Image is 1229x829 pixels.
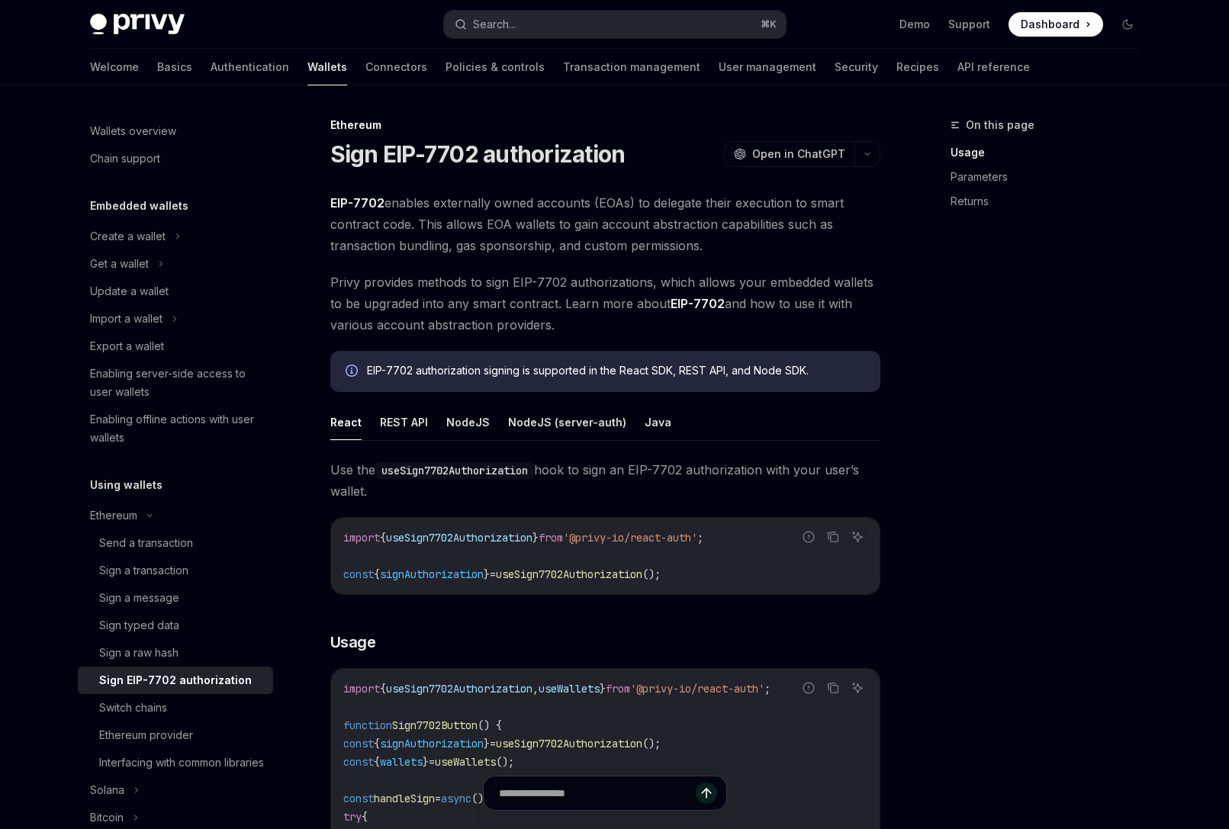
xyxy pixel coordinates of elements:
a: User management [719,49,816,85]
span: Usage [330,631,376,653]
a: Wallets [307,49,347,85]
a: Enabling offline actions with user wallets [78,406,273,451]
h1: Sign EIP-7702 authorization [330,140,626,168]
a: EIP-7702 [671,296,725,312]
div: Interfacing with common libraries [99,753,264,772]
div: Send a transaction [99,534,193,552]
div: Enabling offline actions with user wallets [90,410,264,447]
button: NodeJS (server-auth) [508,404,626,440]
a: Sign a message [78,584,273,612]
a: Switch chains [78,694,273,721]
button: React [330,404,362,440]
a: Authentication [211,49,289,85]
button: Java [645,404,671,440]
span: const [343,737,374,750]
button: Search...⌘K [444,11,786,38]
div: Get a wallet [90,255,149,273]
a: Welcome [90,49,139,85]
a: Sign typed data [78,612,273,639]
div: EIP-7702 authorization signing is supported in the React SDK, REST API, and Node SDK. [367,363,865,380]
a: Sign a transaction [78,557,273,584]
button: Copy the contents from the code block [823,678,843,698]
span: { [374,755,380,769]
a: Policies & controls [446,49,545,85]
a: Demo [899,17,930,32]
button: Send message [696,782,717,804]
span: (); [642,567,661,581]
a: Interfacing with common libraries [78,749,273,776]
button: Ask AI [848,678,867,698]
span: ; [764,682,771,696]
span: { [380,682,386,696]
h5: Using wallets [90,476,162,494]
span: Dashboard [1021,17,1079,32]
span: '@privy-io/react-auth' [630,682,764,696]
span: function [343,718,392,732]
span: } [484,737,490,750]
div: Sign a transaction [99,561,188,580]
span: useSign7702Authorization [496,737,642,750]
span: ⌘ K [761,18,777,31]
div: Ethereum [90,506,137,525]
span: ; [697,531,703,545]
a: Enabling server-side access to user wallets [78,360,273,406]
span: { [374,737,380,750]
a: Support [948,17,990,32]
a: API reference [957,49,1030,85]
span: Privy provides methods to sign EIP-7702 authorizations, which allows your embedded wallets to be ... [330,272,880,336]
button: Ask AI [848,527,867,547]
span: (); [496,755,514,769]
div: Solana [90,781,124,799]
span: = [490,567,496,581]
span: = [490,737,496,750]
a: Connectors [365,49,427,85]
button: REST API [380,404,428,440]
div: Search... [473,15,516,34]
a: Security [835,49,878,85]
div: Ethereum [330,117,880,133]
div: Enabling server-side access to user wallets [90,365,264,401]
span: from [606,682,630,696]
span: } [484,567,490,581]
button: Toggle dark mode [1115,12,1140,37]
span: () { [478,718,502,732]
a: Ethereum provider [78,721,273,749]
span: const [343,567,374,581]
span: const [343,755,374,769]
span: useSign7702Authorization [496,567,642,581]
div: Sign a raw hash [99,644,179,662]
span: signAuthorization [380,567,484,581]
a: Transaction management [563,49,700,85]
a: Update a wallet [78,278,273,305]
div: Bitcoin [90,808,124,827]
span: (); [642,737,661,750]
a: Export a wallet [78,333,273,360]
span: Sign7702Button [392,718,478,732]
button: NodeJS [446,404,490,440]
button: Get a wallet [78,250,273,278]
span: useSign7702Authorization [386,531,532,545]
svg: Info [346,365,361,380]
div: Export a wallet [90,337,164,355]
span: useSign7702Authorization [386,682,532,696]
div: Ethereum provider [99,726,193,744]
span: , [532,682,539,696]
div: Create a wallet [90,227,166,246]
img: dark logo [90,14,185,35]
div: Sign typed data [99,616,179,635]
span: useWallets [539,682,600,696]
a: Parameters [951,165,1152,189]
a: Sign a raw hash [78,639,273,667]
h5: Embedded wallets [90,197,188,215]
span: Open in ChatGPT [752,146,845,162]
a: Recipes [896,49,939,85]
div: Wallets overview [90,122,176,140]
span: = [429,755,435,769]
span: '@privy-io/react-auth' [563,531,697,545]
input: Ask a question... [499,776,696,810]
button: Report incorrect code [799,527,819,547]
span: useWallets [435,755,496,769]
div: Chain support [90,149,160,168]
a: Returns [951,189,1152,214]
button: Import a wallet [78,305,273,333]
